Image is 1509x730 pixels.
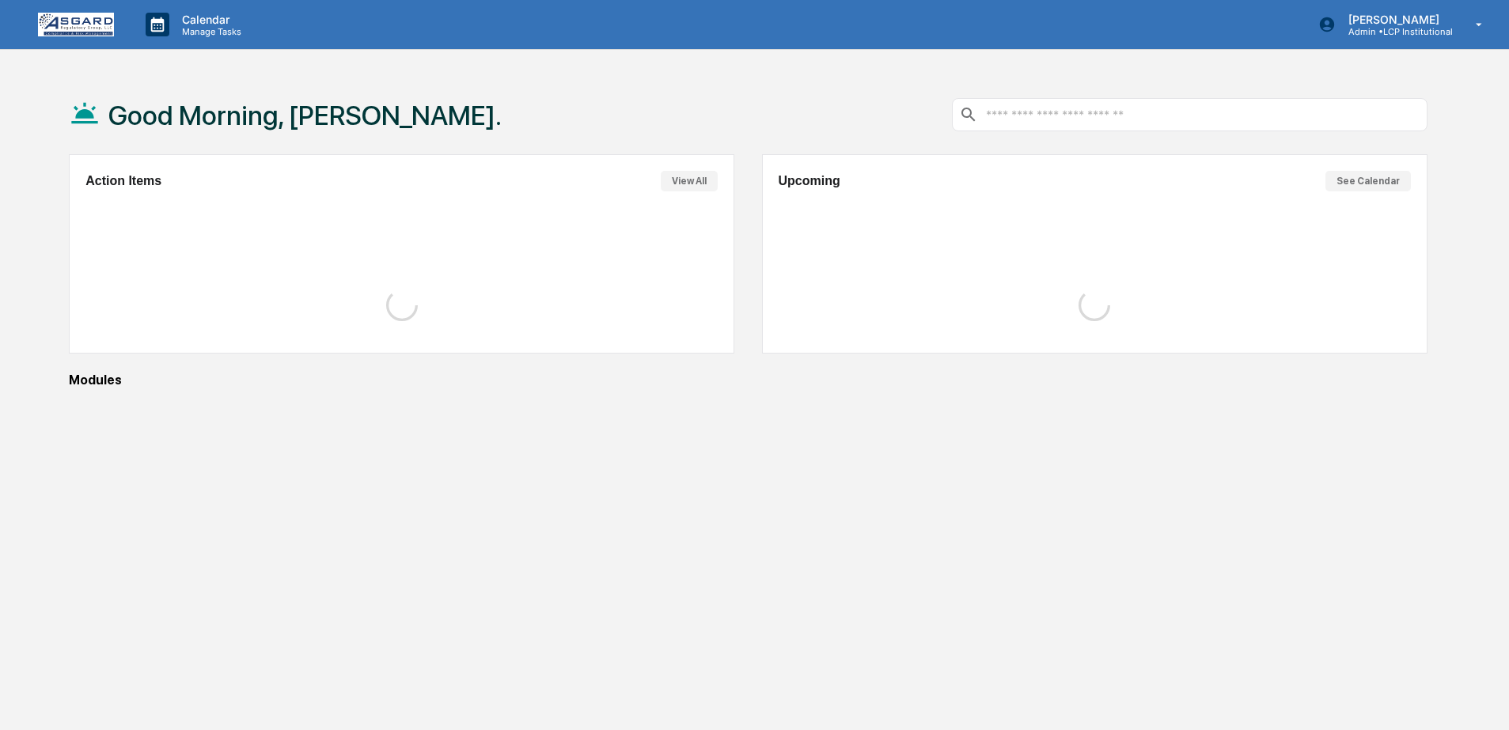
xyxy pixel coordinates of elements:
[69,373,1427,388] div: Modules
[38,13,114,36] img: logo
[661,171,718,191] button: View All
[1325,171,1411,191] button: See Calendar
[169,26,249,37] p: Manage Tasks
[1336,13,1453,26] p: [PERSON_NAME]
[1336,26,1453,37] p: Admin • LCP Institutional
[779,174,840,188] h2: Upcoming
[85,174,161,188] h2: Action Items
[169,13,249,26] p: Calendar
[108,100,502,131] h1: Good Morning, [PERSON_NAME].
